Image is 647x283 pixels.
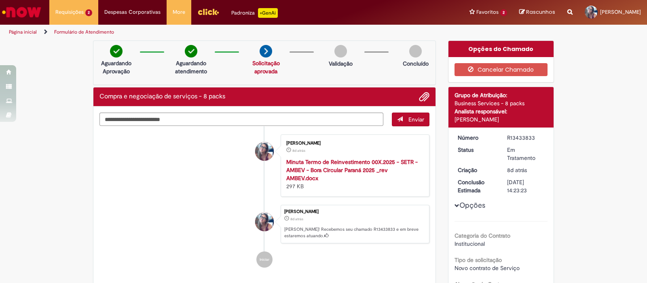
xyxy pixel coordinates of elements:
a: Página inicial [9,29,37,35]
p: Aguardando Aprovação [97,59,136,75]
div: [DATE] 14:23:23 [507,178,545,194]
p: Concluído [403,60,429,68]
b: Categoria do Contrato [455,232,510,239]
div: [PERSON_NAME] [286,141,421,146]
p: Validação [329,60,353,68]
img: check-circle-green.png [185,45,197,57]
a: Rascunhos [519,9,555,16]
div: Ana Luisa Cavalcante Nogueira [255,213,274,231]
div: Em Tratamento [507,146,545,162]
div: 20/08/2025 17:23:19 [507,166,545,174]
span: Novo contrato de Serviço [455,264,520,272]
div: Analista responsável: [455,107,548,115]
a: Minuta Termo de Reinvestimento 00X.2025 - SETR - AMBEV - Bora Circular Paraná 2025 _rev AMBEV.docx [286,158,418,182]
div: Opções do Chamado [448,41,554,57]
div: [PERSON_NAME] [284,209,425,214]
span: 8d atrás [290,217,303,221]
div: Grupo de Atribuição: [455,91,548,99]
dt: Número [452,134,501,142]
dt: Criação [452,166,501,174]
button: Cancelar Chamado [455,63,548,76]
span: Requisições [55,8,84,16]
span: Enviar [408,116,424,123]
textarea: Digite sua mensagem aqui... [99,113,383,126]
a: Formulário de Atendimento [54,29,114,35]
img: arrow-next.png [260,45,272,57]
div: 297 KB [286,158,421,190]
dt: Status [452,146,501,154]
span: Despesas Corporativas [104,8,161,16]
span: Institucional [455,240,485,247]
div: Ana Luisa Cavalcante Nogueira [255,142,274,161]
img: ServiceNow [1,4,42,20]
span: 8d atrás [507,166,527,174]
button: Enviar [392,113,429,126]
ul: Trilhas de página [6,25,425,40]
span: Rascunhos [526,8,555,16]
span: [PERSON_NAME] [600,9,641,15]
div: Business Services - 8 packs [455,99,548,107]
time: 20/08/2025 17:23:08 [292,148,305,153]
span: 2 [85,9,92,16]
time: 20/08/2025 17:23:19 [290,217,303,221]
h2: Compra e negociação de serviços - 8 packs Histórico de tíquete [99,93,225,100]
span: Favoritos [476,8,499,16]
p: Aguardando atendimento [171,59,211,75]
time: 20/08/2025 17:23:19 [507,166,527,174]
div: Padroniza [231,8,278,18]
a: Solicitação aprovada [252,60,280,75]
p: [PERSON_NAME]! Recebemos seu chamado R13433833 e em breve estaremos atuando. [284,226,425,239]
li: Ana Luisa Cavalcante Nogueira [99,205,429,244]
span: 2 [500,9,507,16]
span: 8d atrás [292,148,305,153]
img: click_logo_yellow_360x200.png [197,6,219,18]
img: img-circle-grey.png [409,45,422,57]
div: [PERSON_NAME] [455,115,548,123]
b: Tipo de solicitação [455,256,502,264]
ul: Histórico de tíquete [99,126,429,276]
div: R13433833 [507,134,545,142]
dt: Conclusão Estimada [452,178,501,194]
span: More [173,8,185,16]
img: check-circle-green.png [110,45,123,57]
img: img-circle-grey.png [334,45,347,57]
p: +GenAi [258,8,278,18]
button: Adicionar anexos [419,91,429,102]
